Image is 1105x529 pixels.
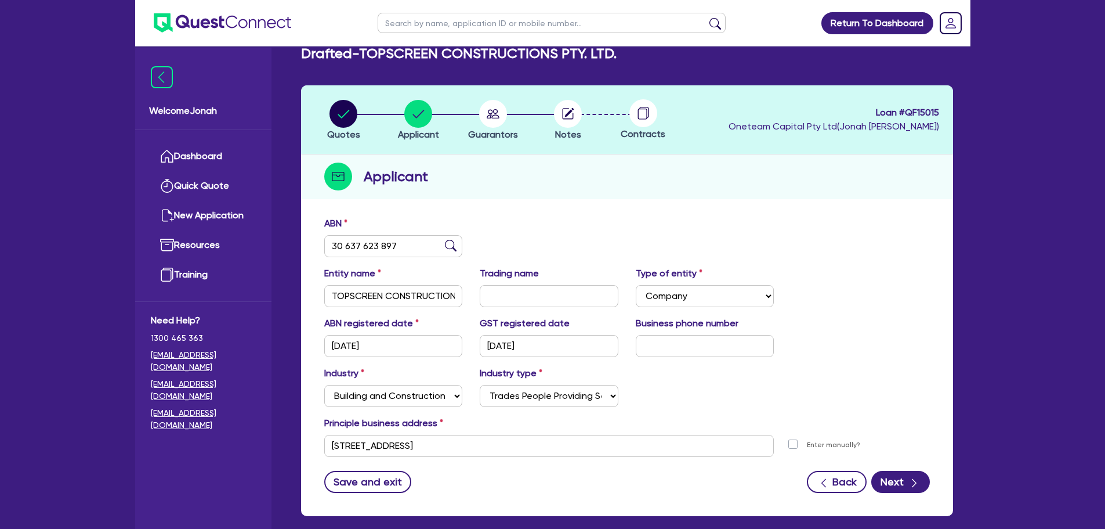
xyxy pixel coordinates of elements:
[151,260,256,290] a: Training
[324,416,443,430] label: Principle business address
[149,104,258,118] span: Welcome Jonah
[324,163,352,190] img: step-icon
[324,316,419,330] label: ABN registered date
[160,238,174,252] img: resources
[398,129,439,140] span: Applicant
[324,471,412,493] button: Save and exit
[151,314,256,328] span: Need Help?
[468,99,519,142] button: Guarantors
[871,471,930,493] button: Next
[324,267,381,280] label: Entity name
[807,440,860,451] label: Enter manually?
[636,316,738,330] label: Business phone number
[480,267,539,280] label: Trading name
[160,179,174,193] img: quick-quote
[621,128,665,139] span: Contracts
[729,106,939,120] span: Loan # QF15015
[468,129,518,140] span: Guarantors
[807,471,867,493] button: Back
[151,142,256,171] a: Dashboard
[378,13,726,33] input: Search by name, application ID or mobile number...
[445,240,457,251] img: abn-lookup icon
[324,217,347,231] label: ABN
[160,208,174,222] img: new-application
[151,349,256,373] a: [EMAIL_ADDRESS][DOMAIN_NAME]
[151,407,256,431] a: [EMAIL_ADDRESS][DOMAIN_NAME]
[480,366,542,380] label: Industry type
[936,8,966,38] a: Dropdown toggle
[151,378,256,402] a: [EMAIL_ADDRESS][DOMAIN_NAME]
[151,231,256,260] a: Resources
[636,267,702,280] label: Type of entity
[324,335,463,357] input: DD / MM / YYYY
[553,99,582,142] button: Notes
[151,201,256,231] a: New Application
[327,99,361,142] button: Quotes
[327,129,360,140] span: Quotes
[555,129,581,140] span: Notes
[324,366,364,380] label: Industry
[480,335,618,357] input: DD / MM / YYYY
[397,99,440,142] button: Applicant
[364,166,428,187] h2: Applicant
[160,268,174,282] img: training
[480,316,570,330] label: GST registered date
[301,45,617,62] h2: Drafted - TOPSCREEN CONSTRUCTIONS PTY. LTD.
[729,121,939,132] span: Oneteam Capital Pty Ltd ( Jonah [PERSON_NAME] )
[151,171,256,201] a: Quick Quote
[154,13,291,33] img: quest-connect-logo-blue
[151,332,256,344] span: 1300 465 363
[151,66,173,88] img: icon-menu-close
[821,12,933,34] a: Return To Dashboard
